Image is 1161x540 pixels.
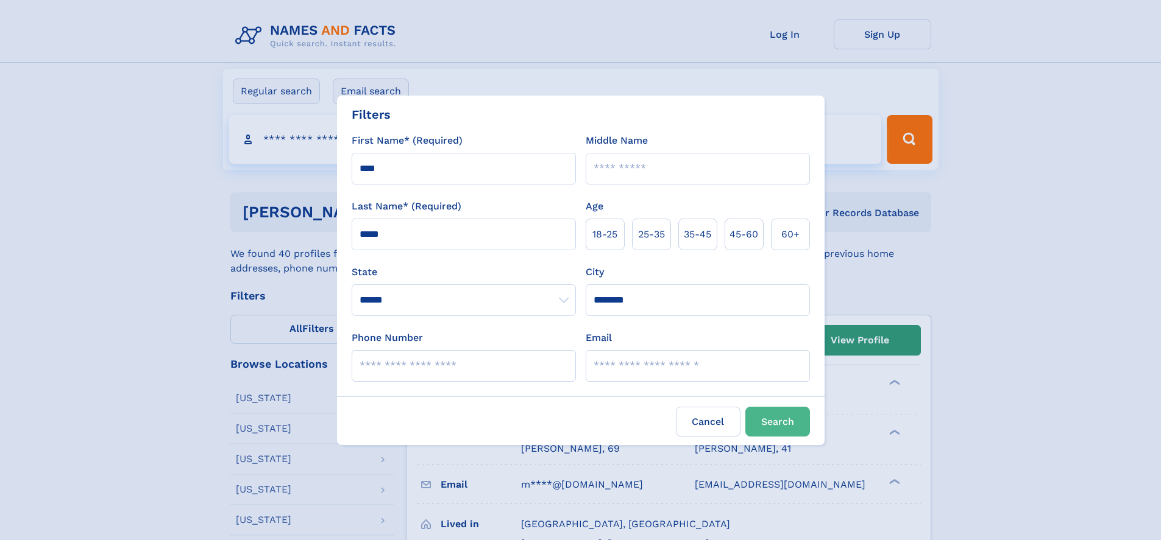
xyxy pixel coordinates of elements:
[586,331,612,345] label: Email
[586,133,648,148] label: Middle Name
[745,407,810,437] button: Search
[352,199,461,214] label: Last Name* (Required)
[586,265,604,279] label: City
[592,227,617,242] span: 18‑25
[730,227,758,242] span: 45‑60
[684,227,711,242] span: 35‑45
[352,265,576,279] label: State
[352,331,423,345] label: Phone Number
[676,407,740,437] label: Cancel
[352,133,463,148] label: First Name* (Required)
[352,105,391,124] div: Filters
[586,199,603,214] label: Age
[638,227,665,242] span: 25‑35
[781,227,800,242] span: 60+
